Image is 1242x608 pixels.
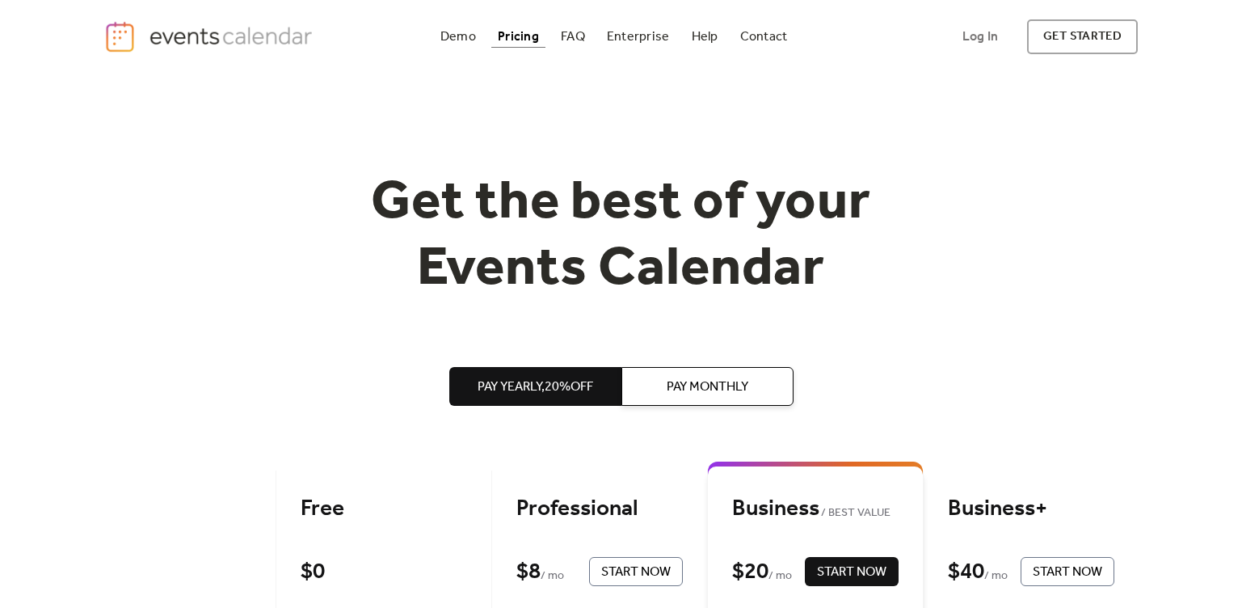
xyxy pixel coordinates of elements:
[301,495,467,523] div: Free
[478,378,593,397] span: Pay Yearly, 20% off
[600,26,676,48] a: Enterprise
[440,32,476,41] div: Demo
[516,558,541,586] div: $ 8
[311,171,932,302] h1: Get the best of your Events Calendar
[541,567,564,586] span: / mo
[1027,19,1138,54] a: get started
[554,26,592,48] a: FAQ
[589,557,683,586] button: Start Now
[734,26,794,48] a: Contact
[948,558,984,586] div: $ 40
[516,495,683,523] div: Professional
[434,26,482,48] a: Demo
[667,378,748,397] span: Pay Monthly
[561,32,585,41] div: FAQ
[491,26,545,48] a: Pricing
[621,367,794,406] button: Pay Monthly
[498,32,539,41] div: Pricing
[601,563,671,582] span: Start Now
[449,367,621,406] button: Pay Yearly,20%off
[732,558,768,586] div: $ 20
[768,567,792,586] span: / mo
[740,32,788,41] div: Contact
[948,495,1114,523] div: Business+
[104,20,318,53] a: home
[301,558,325,586] div: $ 0
[1033,563,1102,582] span: Start Now
[817,563,886,582] span: Start Now
[805,557,899,586] button: Start Now
[692,32,718,41] div: Help
[685,26,725,48] a: Help
[607,32,669,41] div: Enterprise
[732,495,899,523] div: Business
[984,567,1008,586] span: / mo
[1021,557,1114,586] button: Start Now
[946,19,1014,54] a: Log In
[819,504,891,523] span: BEST VALUE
